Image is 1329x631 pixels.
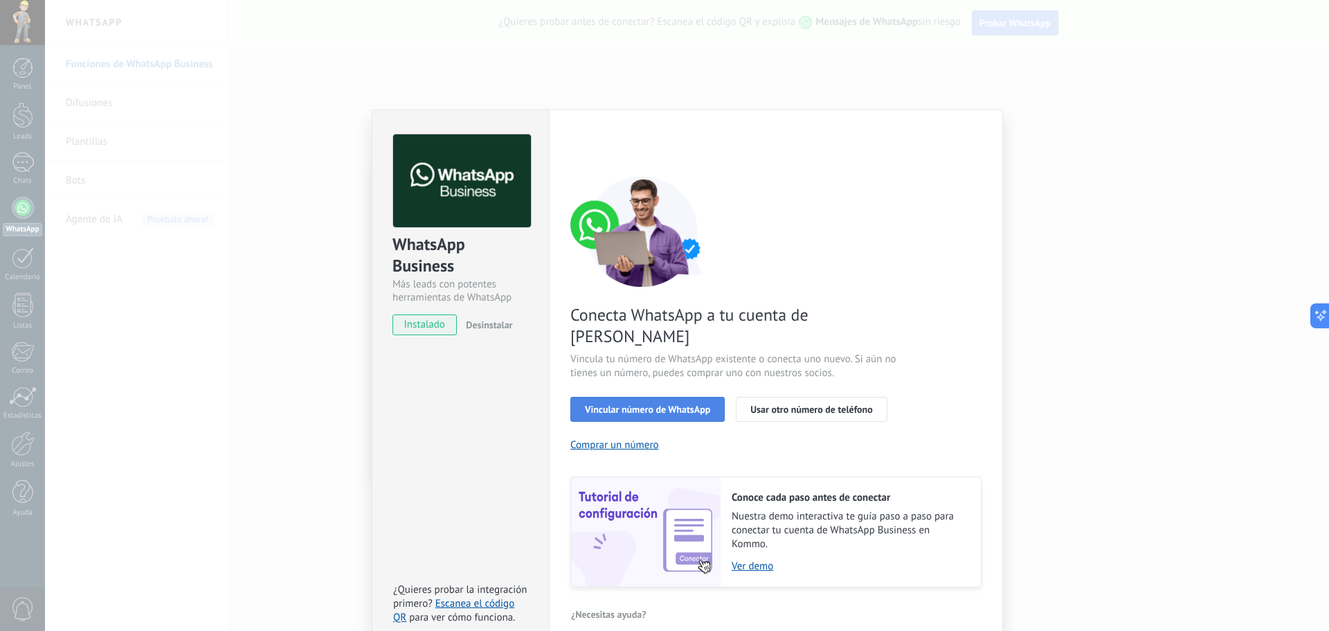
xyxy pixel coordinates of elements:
span: Usar otro número de teléfono [750,405,872,414]
button: Vincular número de WhatsApp [570,397,725,422]
span: Desinstalar [466,319,512,331]
span: Vincular número de WhatsApp [585,405,710,414]
span: ¿Quieres probar la integración primero? [393,583,527,610]
span: Vincula tu número de WhatsApp existente o conecta uno nuevo. Si aún no tienes un número, puedes c... [570,353,900,380]
button: Desinstalar [460,314,512,335]
img: logo_main.png [393,134,531,228]
img: connect number [570,176,716,287]
span: Conecta WhatsApp a tu cuenta de [PERSON_NAME] [570,304,900,347]
button: Usar otro número de teléfono [736,397,887,422]
span: para ver cómo funciona. [409,611,515,624]
a: Escanea el código QR [393,597,514,624]
span: ¿Necesitas ayuda? [571,610,647,619]
span: instalado [393,314,456,335]
a: Ver demo [732,560,967,573]
button: Comprar un número [570,438,659,452]
div: Más leads con potentes herramientas de WhatsApp [392,278,529,304]
span: Nuestra demo interactiva te guía paso a paso para conectar tu cuenta de WhatsApp Business en Kommo. [732,510,967,551]
button: ¿Necesitas ayuda? [570,604,647,625]
h2: Conoce cada paso antes de conectar [732,491,967,504]
div: WhatsApp Business [392,233,529,278]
